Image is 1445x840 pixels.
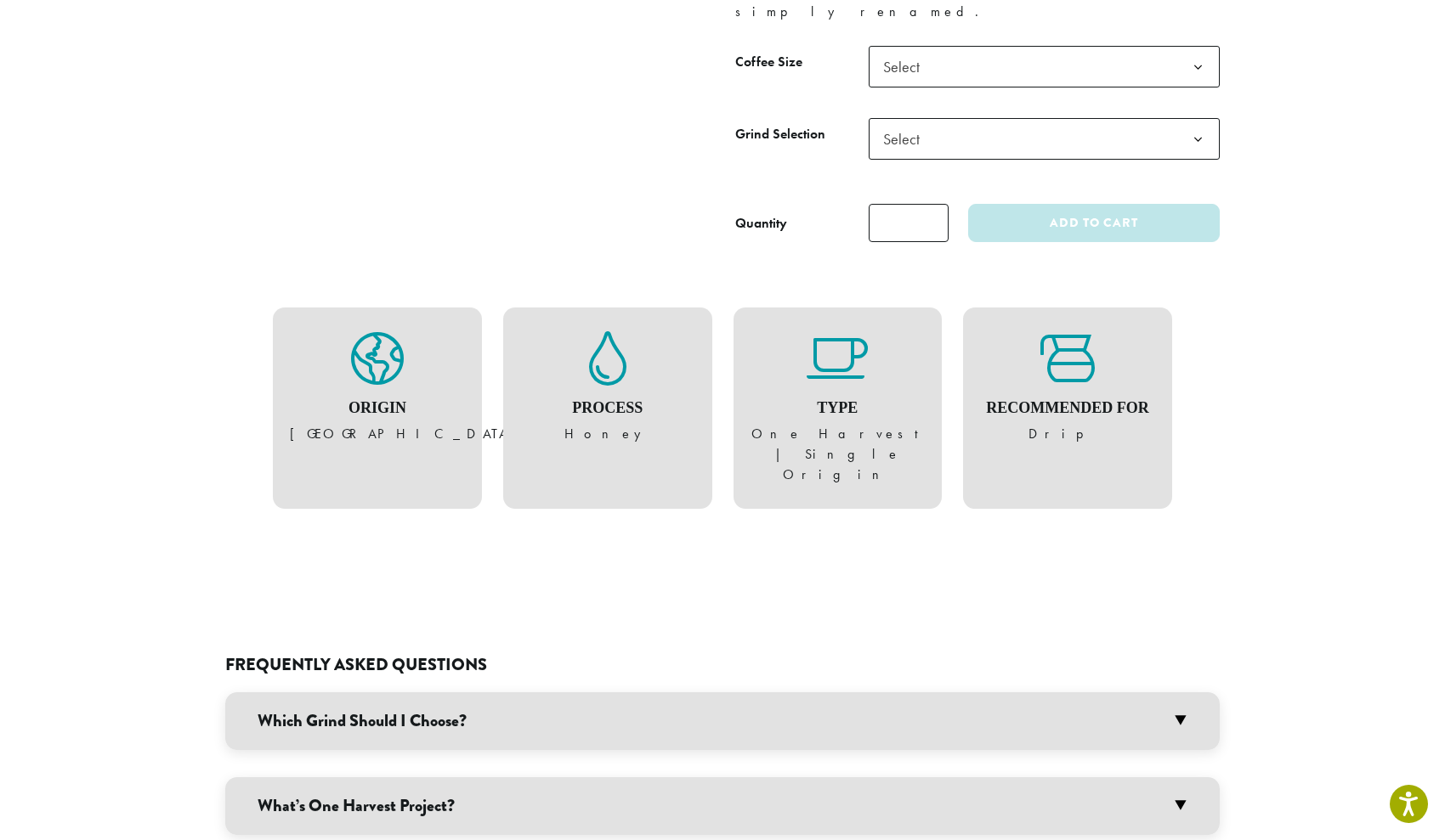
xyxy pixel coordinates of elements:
span: Select [869,46,1220,87]
label: Coffee Size [735,50,869,75]
figure: One Harvest | Single Origin [751,331,926,486]
h2: Frequently Asked Questions [225,655,1220,675]
span: Select [869,118,1220,160]
label: Grind Selection [735,122,869,147]
div: Quantity [735,213,787,234]
figure: [GEOGRAPHIC_DATA] [290,331,465,445]
h4: Recommended For [980,399,1155,418]
span: Select [876,50,937,83]
h4: Type [751,399,926,418]
figure: Drip [980,331,1155,445]
input: Product quantity [869,204,949,242]
button: Add to cart [968,204,1220,242]
span: Select [876,122,937,155]
h3: What’s One Harvest Project? [225,777,1220,835]
h4: Process [520,399,695,418]
figure: Honey [520,331,695,445]
h4: Origin [290,399,465,418]
h3: Which Grind Should I Choose? [225,692,1220,750]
